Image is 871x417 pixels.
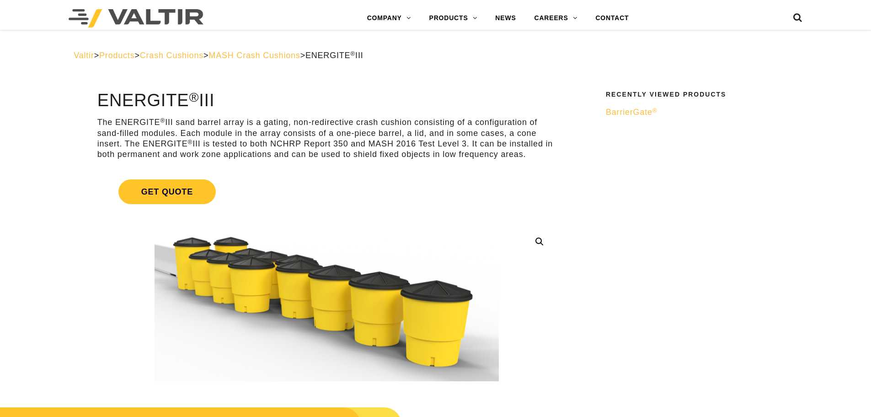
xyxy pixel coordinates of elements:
sup: ® [652,107,657,114]
span: BarrierGate [606,108,657,117]
a: MASH Crash Cushions [208,51,300,60]
a: Products [99,51,134,60]
img: Valtir [69,9,203,27]
a: CAREERS [525,9,587,27]
sup: ® [160,117,165,124]
a: Valtir [74,51,94,60]
span: Get Quote [118,179,216,204]
h1: ENERGITE III [97,91,556,110]
a: Crash Cushions [140,51,203,60]
span: ENERGITE III [305,51,363,60]
a: PRODUCTS [420,9,486,27]
a: Get Quote [97,168,556,215]
a: CONTACT [586,9,638,27]
h2: Recently Viewed Products [606,91,791,98]
a: COMPANY [358,9,420,27]
sup: ® [350,50,355,57]
div: > > > > [74,50,797,61]
p: The ENERGITE III sand barrel array is a gating, non-redirective crash cushion consisting of a con... [97,117,556,160]
sup: ® [189,90,199,104]
sup: ® [187,139,192,146]
a: NEWS [486,9,525,27]
a: BarrierGate® [606,107,791,118]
